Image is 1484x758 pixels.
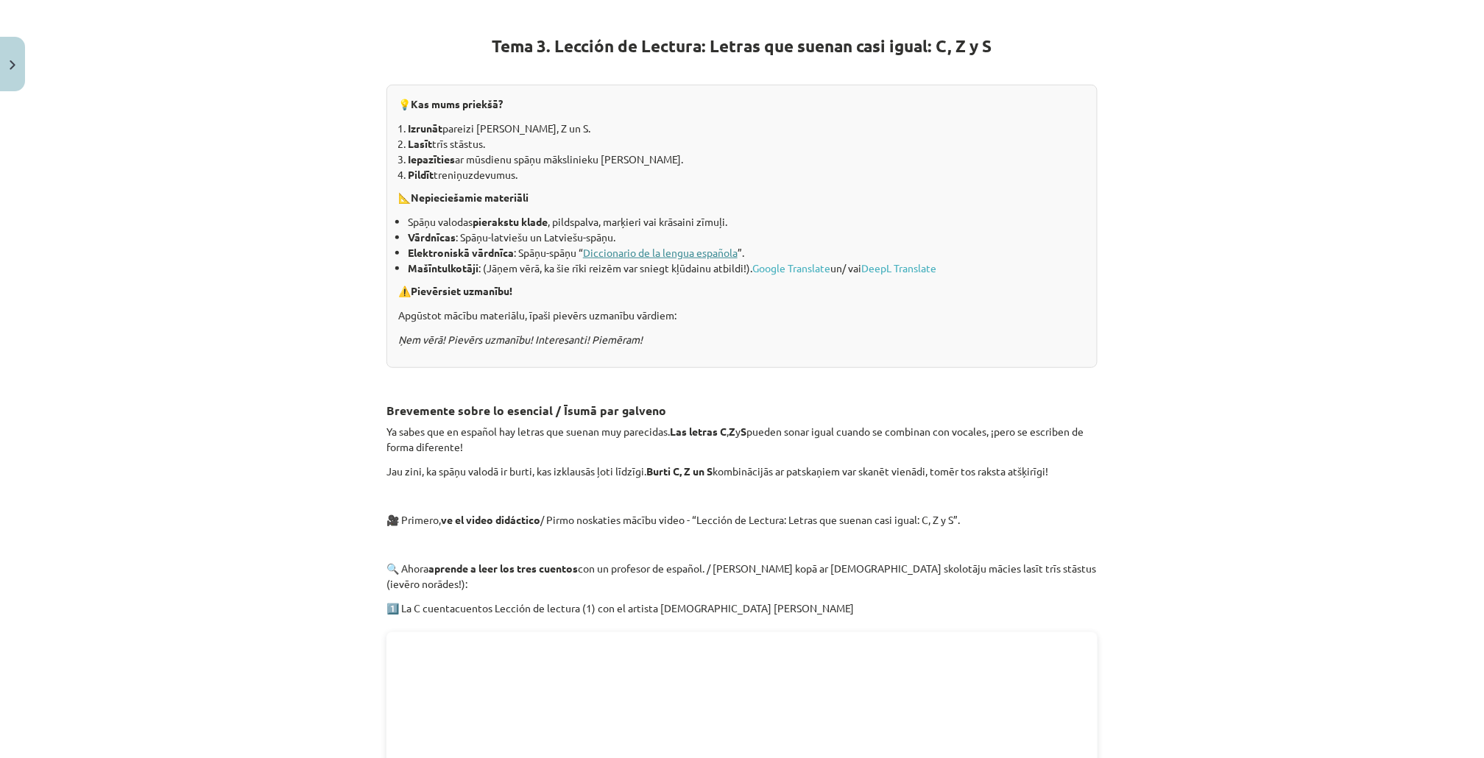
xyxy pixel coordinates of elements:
p: 💡 [398,96,1086,112]
strong: Brevemente sobre lo esencial / Īsumā par galveno [386,403,666,418]
b: Pildīt [408,168,434,181]
b: Vārdnīcas [408,230,456,244]
li: : Spāņu-latviešu un Latviešu-spāņu. [408,230,1086,245]
p: 📐 [398,190,1086,205]
p: 🎥 Primero, / Pirmo noskaties mācību video - “Lección de Lectura: Letras que suenan casi igual: C,... [386,512,1098,528]
li: pareizi [PERSON_NAME], Z un S. [408,121,1086,136]
li: ar mūsdienu spāņu mākslinieku [PERSON_NAME]. [408,152,1086,167]
p: Apgūstot mācību materiālu, īpaši pievērs uzmanību vārdiem: [398,308,1086,323]
p: ⚠️ [398,283,1086,299]
strong: Pievērsiet uzmanību! [411,284,512,297]
a: Google Translate [752,261,830,274]
b: Z [729,425,735,438]
p: Ya sabes que en español hay letras que suenan muy parecidas. , y pueden sonar igual cuando se com... [386,424,1098,455]
p: Jau zini, ka spāņu valodā ir burti, kas izklausās ļoti līdzīgi. kombinācijās ar patskaņiem var sk... [386,464,1098,479]
b: S [741,425,746,438]
b: Iepazīties [408,152,455,166]
b: Elektroniskā vārdnīca [408,246,514,259]
strong: Kas mums priekšā? [411,97,503,110]
i: Ņem vērā! Pievērs uzmanību! Interesanti! Piemēram! [398,333,643,346]
b: aprende a leer los tres cuentos [428,562,578,575]
a: DeepL Translate [861,261,936,274]
img: icon-close-lesson-0947bae3869378f0d4975bcd49f059093ad1ed9edebbc8119c70593378902aed.svg [10,60,15,70]
b: ve el video didáctico [441,513,540,526]
strong: Nepieciešamie materiāli [411,191,529,204]
p: 1️⃣ La C cuentacuentos Lección de lectura (1) con el artista [DEMOGRAPHIC_DATA] [PERSON_NAME] [386,601,1098,616]
p: 🔍 Ahora con un profesor de español. / [PERSON_NAME] kopā ar [DEMOGRAPHIC_DATA] skolotāju mācies l... [386,561,1098,592]
b: pierakstu klade [473,215,548,228]
li: : Spāņu-spāņu “ ”. [408,245,1086,261]
b: Izrunāt [408,121,442,135]
li: Spāņu valodas , pildspalva, marķieri vai krāsaini zīmuļi. [408,214,1086,230]
li: trīs stāstus. [408,136,1086,152]
b: Burti C, Z un S [646,464,713,478]
a: Diccionario de la lengua española [583,246,738,259]
b: Las letras C [670,425,727,438]
b: Mašīntulkotāji [408,261,478,274]
li: : (Jāņem vērā, ka šie rīki reizēm var sniegt kļūdainu atbildi!). un/ vai [408,261,1086,276]
li: treniņuzdevumus. [408,167,1086,183]
b: Lasīt [408,137,432,150]
strong: Tema 3. Lección de Lectura: Letras que suenan casi igual: C, Z y S [492,35,992,57]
